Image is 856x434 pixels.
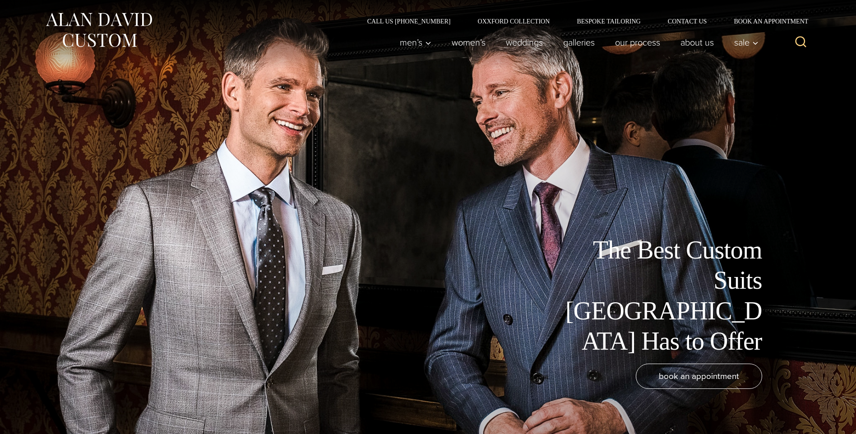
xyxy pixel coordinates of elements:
[654,18,721,24] a: Contact Us
[734,38,759,47] span: Sale
[354,18,464,24] a: Call Us [PHONE_NUMBER]
[605,33,670,51] a: Our Process
[720,18,811,24] a: Book an Appointment
[670,33,724,51] a: About Us
[790,32,812,53] button: View Search Form
[441,33,495,51] a: Women’s
[563,18,654,24] a: Bespoke Tailoring
[659,369,739,383] span: book an appointment
[389,33,763,51] nav: Primary Navigation
[553,33,605,51] a: Galleries
[45,10,153,50] img: Alan David Custom
[400,38,431,47] span: Men’s
[354,18,812,24] nav: Secondary Navigation
[636,364,762,389] a: book an appointment
[559,235,762,356] h1: The Best Custom Suits [GEOGRAPHIC_DATA] Has to Offer
[464,18,563,24] a: Oxxford Collection
[495,33,553,51] a: weddings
